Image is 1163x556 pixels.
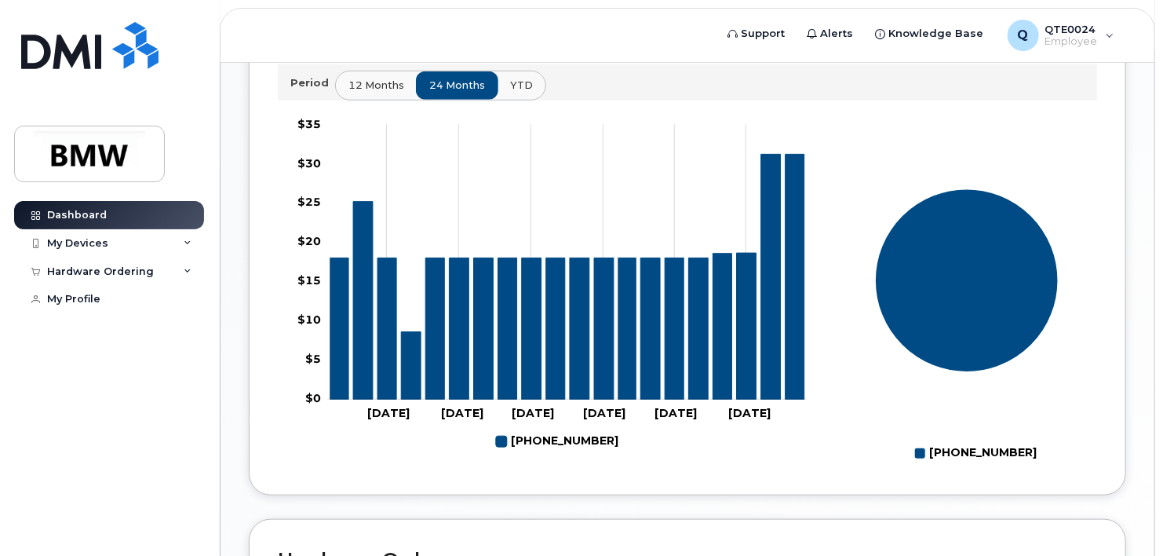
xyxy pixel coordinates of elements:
[583,406,625,420] tspan: [DATE]
[876,189,1059,373] g: Series
[889,26,984,42] span: Knowledge Base
[297,313,321,327] tspan: $10
[865,18,995,49] a: Knowledge Base
[305,392,321,406] tspan: $0
[290,75,335,90] p: Period
[742,26,786,42] span: Support
[510,78,533,93] span: YTD
[297,117,321,131] tspan: $35
[297,156,321,170] tspan: $30
[1095,488,1151,544] iframe: Messenger Launcher
[496,429,618,455] g: 864-448-8658
[348,78,404,93] span: 12 months
[297,274,321,288] tspan: $15
[305,353,321,367] tspan: $5
[997,20,1125,51] div: QTE0024
[366,406,409,420] tspan: [DATE]
[496,429,618,455] g: Legend
[1045,23,1098,35] span: QTE0024
[297,196,321,210] tspan: $25
[330,155,804,400] g: 864-448-8658
[717,18,797,49] a: Support
[1018,26,1029,45] span: Q
[728,406,771,420] tspan: [DATE]
[797,18,865,49] a: Alerts
[1045,35,1098,48] span: Employee
[821,26,854,42] span: Alerts
[297,117,807,455] g: Chart
[654,406,697,420] tspan: [DATE]
[440,406,483,420] tspan: [DATE]
[876,189,1059,466] g: Chart
[297,235,321,249] tspan: $20
[512,406,554,420] tspan: [DATE]
[915,441,1037,466] g: Legend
